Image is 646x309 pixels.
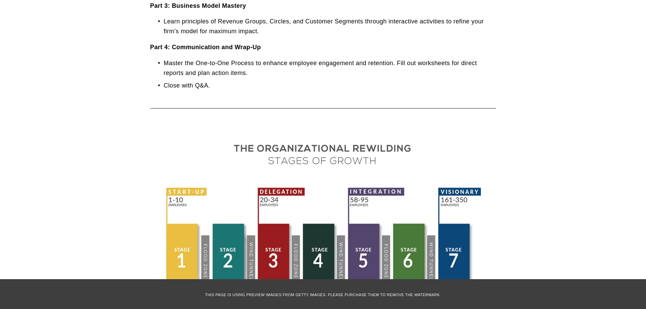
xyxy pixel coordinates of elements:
[5,33,97,115] img: Rough Water SEO
[15,17,87,24] p: Get ready!
[164,81,496,91] p: Close with Q&A.
[10,40,22,51] a: Need help?
[164,58,496,78] p: Master the One-to-One Process to enhance employee engagement and retention. Fill out worksheets f...
[15,24,87,31] p: Plugin is loading...
[48,5,54,12] img: SEOSpace
[164,17,496,36] p: Learn principles of Revenue Groups, Circles, and Customer Segments through interactive activities...
[205,293,441,297] span: This page is using preview images from Getty Images. Please purchase them to remove the watermark.
[150,2,246,9] strong: Part 3: Business Model Mastery
[150,44,261,51] strong: Part 4: Communication and Wrap-Up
